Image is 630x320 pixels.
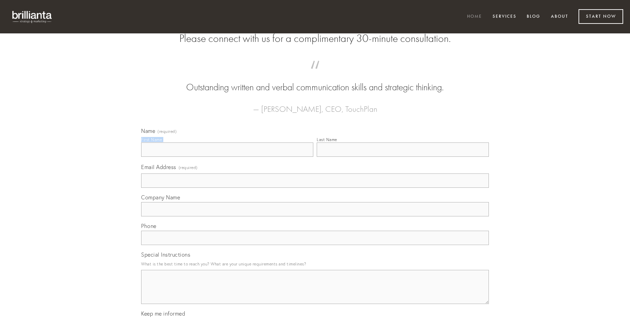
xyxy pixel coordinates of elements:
[141,223,156,229] span: Phone
[463,11,486,22] a: Home
[141,310,185,317] span: Keep me informed
[157,129,177,134] span: (required)
[141,259,489,269] p: What is the best time to reach you? What are your unique requirements and timelines?
[152,67,478,81] span: “
[488,11,521,22] a: Services
[141,137,162,142] div: First Name
[141,251,190,258] span: Special Instructions
[141,127,155,134] span: Name
[522,11,545,22] a: Blog
[546,11,573,22] a: About
[7,7,58,27] img: brillianta - research, strategy, marketing
[579,9,623,24] a: Start Now
[141,32,489,45] h2: Please connect with us for a complimentary 30-minute consultation.
[317,137,337,142] div: Last Name
[179,163,198,172] span: (required)
[152,67,478,94] blockquote: Outstanding written and verbal communication skills and strategic thinking.
[152,94,478,116] figcaption: — [PERSON_NAME], CEO, TouchPlan
[141,194,180,201] span: Company Name
[141,164,176,170] span: Email Address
